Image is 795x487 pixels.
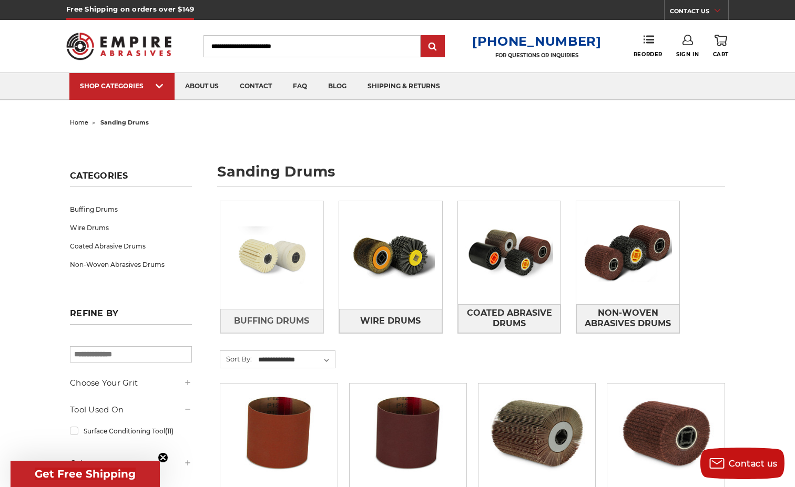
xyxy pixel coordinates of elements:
[576,304,679,333] a: Non-Woven Abrasives Drums
[634,51,662,58] span: Reorder
[66,26,171,67] img: Empire Abrasives
[282,73,318,100] a: faq
[615,391,717,475] img: 4.5 Inch Surface Conditioning Finishing Drum
[357,391,459,475] img: 3.5x4 inch sanding band for expanding rubber drum
[70,403,192,416] h5: Tool Used On
[228,391,330,475] img: 3.5x4 inch ceramic sanding band for expanding rubber drum
[35,468,136,480] span: Get Free Shipping
[339,204,442,307] img: Wire Drums
[220,219,323,292] img: Buffing Drums
[234,312,309,330] span: Buffing Drums
[472,52,602,59] p: FOR QUESTIONS OR INQUIRIES
[713,35,729,58] a: Cart
[70,255,192,274] a: Non-Woven Abrasives Drums
[458,216,561,289] img: Coated Abrasive Drums
[165,427,174,435] span: (11)
[360,312,421,330] span: Wire Drums
[70,377,192,389] h5: Choose Your Grit
[70,422,192,440] a: Surface Conditioning Tool
[11,461,160,487] div: Get Free ShippingClose teaser
[729,459,778,469] span: Contact us
[486,391,588,475] img: 4.5 inch x 4 inch flap wheel sanding drum
[472,34,602,49] a: [PHONE_NUMBER]
[357,73,451,100] a: shipping & returns
[318,73,357,100] a: blog
[339,309,442,333] a: Wire Drums
[713,51,729,58] span: Cart
[70,237,192,255] a: Coated Abrasive Drums
[458,304,560,333] span: Coated Abrasive Drums
[70,171,192,187] h5: Categories
[257,352,335,368] select: Sort By:
[670,5,728,20] a: CONTACT US
[577,304,679,333] span: Non-Woven Abrasives Drums
[70,457,192,470] h5: Other
[634,35,662,57] a: Reorder
[422,36,443,57] input: Submit
[100,119,149,126] span: sanding drums
[220,351,252,367] label: Sort By:
[676,51,699,58] span: Sign In
[700,448,784,479] button: Contact us
[220,309,323,333] a: Buffing Drums
[229,73,282,100] a: contact
[70,308,192,325] h5: Refine by
[175,73,229,100] a: about us
[80,82,164,90] div: SHOP CATEGORIES
[576,216,679,289] img: Non-Woven Abrasives Drums
[70,219,192,237] a: Wire Drums
[217,164,725,187] h1: sanding drums
[70,119,88,126] a: home
[70,200,192,219] a: Buffing Drums
[158,452,168,463] button: Close teaser
[458,304,561,333] a: Coated Abrasive Drums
